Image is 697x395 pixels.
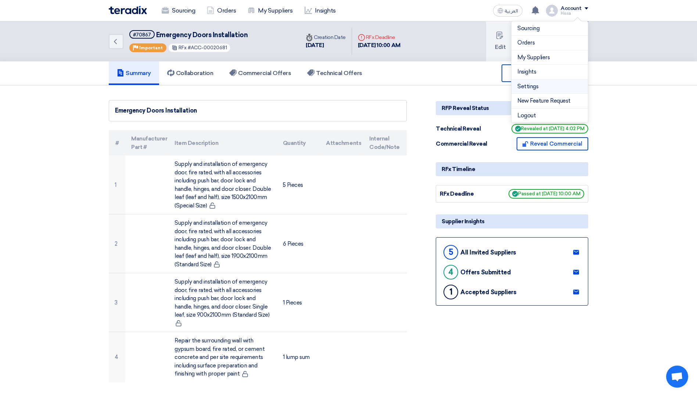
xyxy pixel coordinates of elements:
a: Sourcing [517,24,582,33]
span: Important [139,45,163,50]
th: Item Description [169,130,277,156]
td: 5 Pieces [277,156,320,214]
span: العربية [505,8,518,14]
div: 4 [443,265,458,280]
a: My Suppliers [517,53,582,62]
td: Supply and installation of emergency door, fire rated, with all accessories including push bar, d... [169,156,277,214]
h5: Collaboration [167,70,213,77]
div: RFP Reveal Status [436,101,588,115]
td: Supply and installation of emergency door, fire rated, with all accessories including push bar, d... [169,214,277,273]
span: #ACC-00020681 [188,45,227,50]
span: Revealed at [DATE] 4:02 PM [511,124,588,134]
th: Manufacturer Part # [125,130,169,156]
th: # [109,130,125,156]
a: Collaboration [159,61,222,85]
a: Summary [109,61,159,85]
div: Creation Date [306,33,346,41]
td: 6 Pieces [277,214,320,273]
span: RFx [179,45,187,50]
div: RFx Deadline [358,33,400,41]
div: All Invited Suppliers [460,249,516,256]
div: 1 [443,285,458,299]
a: Orders [517,39,582,47]
div: Emergency Doors Installation [115,106,400,115]
span: Emergency Doors Installation [156,31,248,39]
a: Technical Offers [299,61,370,85]
div: RFx Timeline [436,162,588,176]
a: My Suppliers [242,3,298,19]
div: [DATE] [306,41,346,50]
img: profile_test.png [546,5,558,17]
div: Supplier Insights [436,214,588,228]
span: Passed at [DATE] 10:00 AM [509,189,584,199]
img: Teradix logo [109,6,147,14]
h5: Technical Offers [307,70,362,77]
td: 3 [109,273,125,332]
th: Quantity [277,130,320,156]
a: Open chat [666,366,688,388]
div: Account [561,6,582,12]
td: 1 Pieces [277,273,320,332]
a: Settings [517,82,582,91]
td: 1 lump sum [277,332,320,382]
div: RFx Deadline [440,190,495,198]
div: #70867 [133,32,151,37]
button: العربية [493,5,522,17]
div: 5 [443,245,458,260]
button: Reveal Commercial [517,137,588,150]
td: Repair the surrounding wall with gypsum board, fire rated, or cement concrete and per site requir... [169,332,277,382]
a: Sourcing [156,3,201,19]
div: Technical Reveal [436,125,491,133]
li: Logout [511,108,588,123]
div: Commercial Reveal [436,140,491,148]
a: New Feature Request [517,97,582,105]
div: [DATE] 10:00 AM [358,41,400,50]
div: Accepted Suppliers [460,289,516,296]
td: Supply and installation of emergency door, fire rated, with all accessories including push bar, d... [169,273,277,332]
a: Orders [201,3,242,19]
td: 1 [109,156,125,214]
div: Hissa [561,11,588,15]
h5: Emergency Doors Installation [129,30,248,39]
th: Attachments [320,130,363,156]
th: Internal Code/Note [363,130,407,156]
button: Edit [486,21,515,61]
h5: Summary [117,70,151,77]
a: Insights [517,68,582,76]
a: Insights [299,3,342,19]
div: Offers Submitted [460,269,511,276]
h5: Commercial Offers [229,70,291,77]
td: 2 [109,214,125,273]
a: Commercial Offers [221,61,299,85]
td: 4 [109,332,125,382]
